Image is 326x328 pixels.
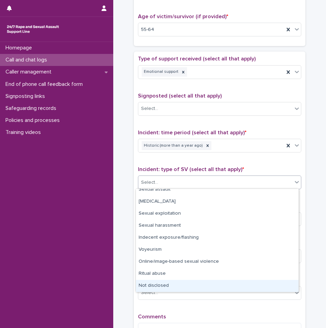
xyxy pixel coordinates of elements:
span: Incident: time period (select all that apply) [138,130,246,135]
div: Indecent exposure/flashing [136,232,299,244]
div: Sexual exploitation [136,208,299,220]
div: Select... [141,179,158,186]
p: Homepage [3,45,37,51]
p: Policies and processes [3,117,65,124]
div: Ritual abuse [136,268,299,280]
div: Emotional support [142,67,179,77]
span: Signposted (select all that apply) [138,93,222,99]
img: rhQMoQhaT3yELyF149Cw [5,22,60,36]
p: Signposting links [3,93,50,100]
div: Child sexual abuse [136,196,299,208]
div: Sexual harassment [136,220,299,232]
div: Not disclosed [136,280,299,292]
div: Select... [141,105,158,112]
div: Historic (more than a year ago) [142,141,204,150]
p: Call and chat logs [3,57,53,63]
span: 55-64 [141,26,154,33]
span: Age of victim/survivor (if provided) [138,14,228,19]
div: Voyeurism [136,244,299,256]
div: Sexual assault [136,184,299,196]
p: Caller management [3,69,57,75]
span: Type of support received (select all that apply) [138,56,256,61]
div: Select... [141,289,158,296]
div: Online/image-based sexual violence [136,256,299,268]
span: Incident: type of SV (select all that apply) [138,167,244,172]
span: Comments [138,314,166,319]
p: End of phone call feedback form [3,81,88,88]
p: Training videos [3,129,46,136]
p: Safeguarding records [3,105,62,112]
